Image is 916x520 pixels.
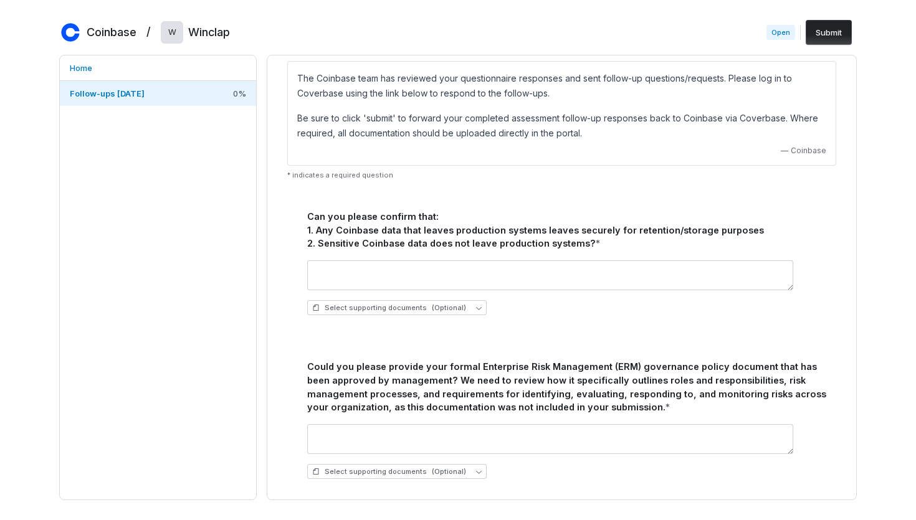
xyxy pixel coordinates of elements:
[297,71,826,101] p: The Coinbase team has reviewed your questionnaire responses and sent follow-up questions/requests...
[312,303,466,313] span: Select supporting documents
[146,21,151,40] h2: /
[87,24,136,40] h2: Coinbase
[312,467,466,476] span: Select supporting documents
[60,55,256,80] a: Home
[188,24,230,40] h2: Winclap
[791,146,826,156] span: Coinbase
[781,146,788,156] span: —
[70,88,145,98] span: Follow-ups [DATE]
[233,88,246,99] span: 0 %
[432,303,466,313] span: (Optional)
[307,210,831,250] div: Can you please confirm that: 1. Any Coinbase data that leaves production systems leaves securely ...
[287,171,836,180] p: * indicates a required question
[307,360,831,414] div: Could you please provide your formal Enterprise Risk Management (ERM) governance policy document ...
[60,81,256,106] a: Follow-ups [DATE]0%
[806,20,852,45] button: Submit
[432,467,466,476] span: (Optional)
[766,25,795,40] span: Open
[297,111,826,141] p: Be sure to click 'submit' to forward your completed assessment follow-up responses back to Coinba...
